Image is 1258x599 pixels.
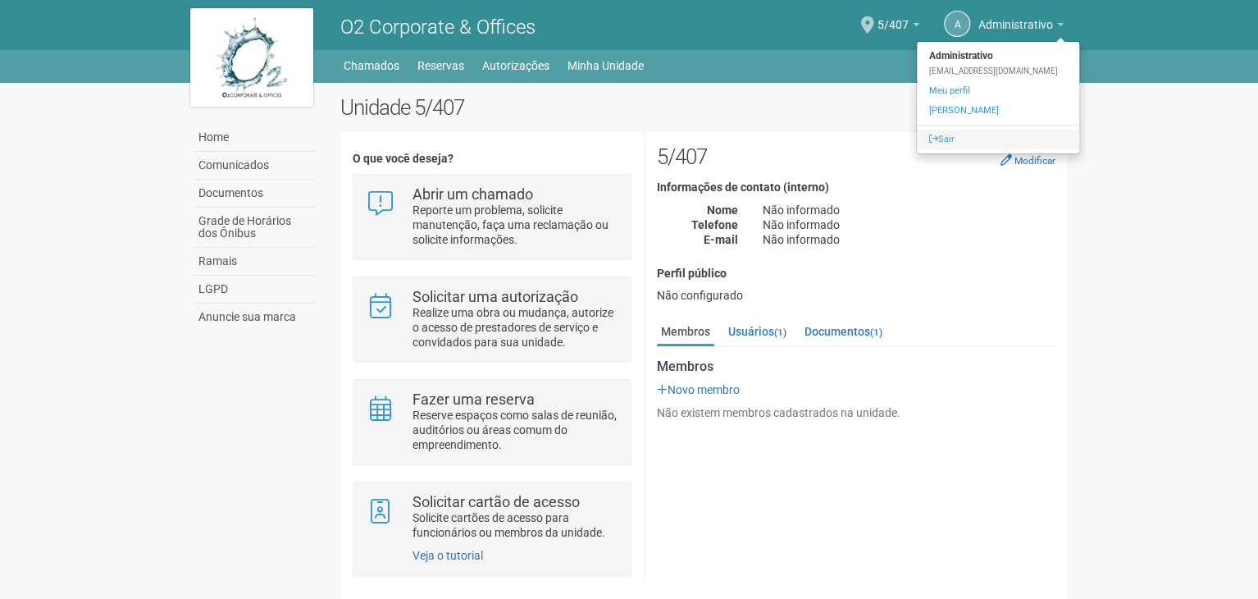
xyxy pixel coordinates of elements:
[340,16,536,39] span: O2 Corporate & Offices
[657,181,1055,194] h4: Informações de contato (interno)
[724,319,791,344] a: Usuários(1)
[412,288,578,305] strong: Solicitar uma autorização
[1000,153,1055,167] a: Modificar
[412,305,618,350] p: Realize uma obra ou mudança, autorize o acesso de prestadores de serviço e convidados para sua un...
[194,152,316,180] a: Comunicados
[704,233,738,246] strong: E-mail
[194,304,316,331] a: Anuncie sua marca
[657,405,1055,420] div: Não existem membros cadastrados na unidade.
[194,180,316,208] a: Documentos
[707,203,738,217] strong: Nome
[750,217,1068,232] div: Não informado
[877,21,919,34] a: 5/407
[800,319,887,344] a: Documentos(1)
[657,383,740,396] a: Novo membro
[917,101,1079,121] a: [PERSON_NAME]
[194,248,316,276] a: Ramais
[774,327,786,338] small: (1)
[978,21,1064,34] a: Administrativo
[412,185,533,203] strong: Abrir um chamado
[366,290,618,350] a: Solicitar uma autorização Realize uma obra ou mudança, autorize o acesso de prestadores de serviç...
[412,510,618,540] p: Solicite cartões de acesso para funcionários ou membros da unidade.
[353,153,631,165] h4: O que você deseja?
[657,144,1055,169] h2: 5/407
[344,54,399,77] a: Chamados
[750,203,1068,217] div: Não informado
[412,203,618,247] p: Reporte um problema, solicite manutenção, faça uma reclamação ou solicite informações.
[1014,155,1055,167] small: Modificar
[917,66,1079,77] div: [EMAIL_ADDRESS][DOMAIN_NAME]
[340,95,1068,120] h2: Unidade 5/407
[877,2,909,31] span: 5/407
[870,327,882,338] small: (1)
[691,218,738,231] strong: Telefone
[917,130,1079,149] a: Sair
[366,495,618,540] a: Solicitar cartão de acesso Solicite cartões de acesso para funcionários ou membros da unidade.
[657,359,1055,374] strong: Membros
[978,2,1053,31] span: Administrativo
[412,493,580,510] strong: Solicitar cartão de acesso
[750,232,1068,247] div: Não informado
[190,8,313,107] img: logo.jpg
[657,267,1055,280] h4: Perfil público
[194,208,316,248] a: Grade de Horários dos Ônibus
[657,288,1055,303] div: Não configurado
[917,46,1079,66] strong: Administrativo
[417,54,464,77] a: Reservas
[366,187,618,247] a: Abrir um chamado Reporte um problema, solicite manutenção, faça uma reclamação ou solicite inform...
[412,549,483,562] a: Veja o tutorial
[194,124,316,152] a: Home
[194,276,316,304] a: LGPD
[412,391,535,408] strong: Fazer uma reserva
[366,392,618,452] a: Fazer uma reserva Reserve espaços como salas de reunião, auditórios ou áreas comum do empreendime...
[412,408,618,452] p: Reserve espaços como salas de reunião, auditórios ou áreas comum do empreendimento.
[482,54,549,77] a: Autorizações
[944,11,970,37] a: A
[657,319,714,346] a: Membros
[567,54,644,77] a: Minha Unidade
[917,81,1079,101] a: Meu perfil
